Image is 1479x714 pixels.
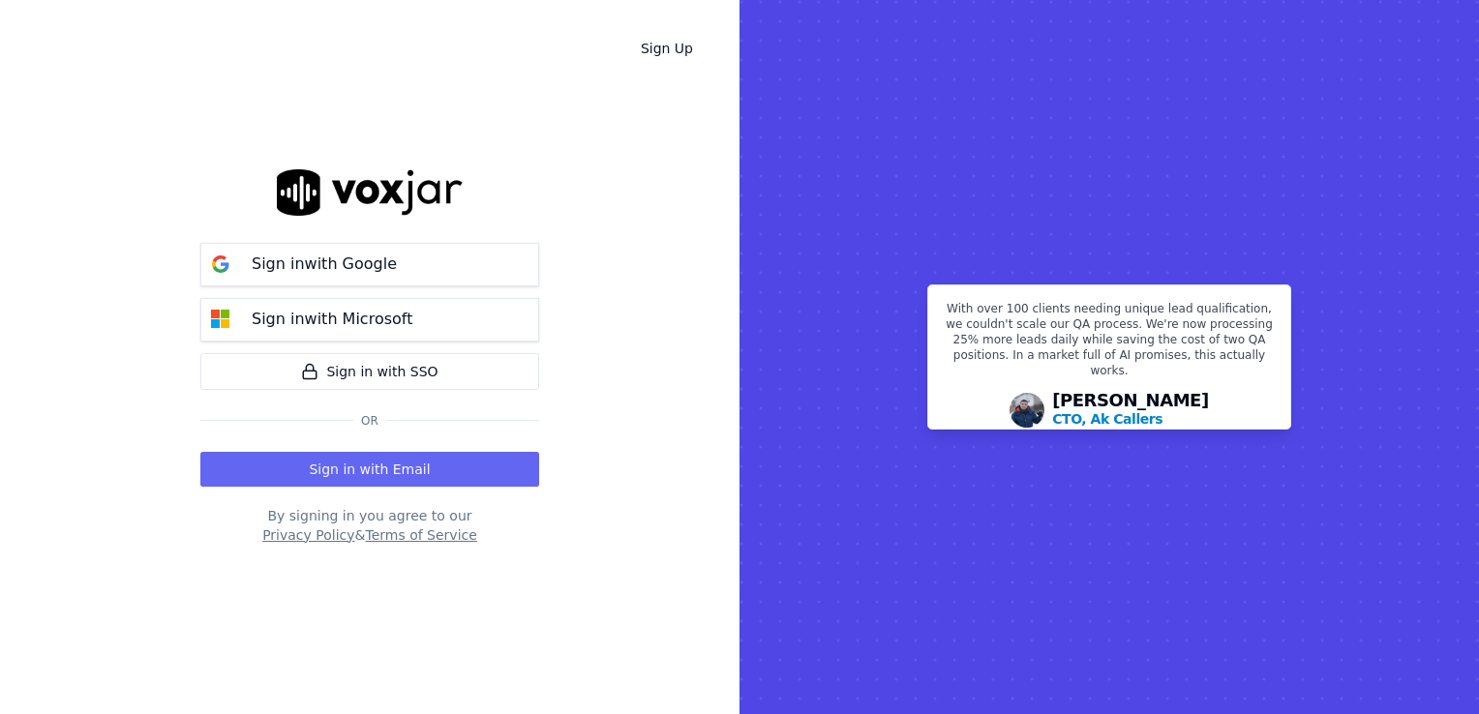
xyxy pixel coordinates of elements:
[625,31,709,66] a: Sign Up
[252,308,412,331] p: Sign in with Microsoft
[940,301,1279,386] p: With over 100 clients needing unique lead qualification, we couldn't scale our QA process. We're ...
[201,300,240,339] img: microsoft Sign in button
[200,452,539,487] button: Sign in with Email
[200,298,539,342] button: Sign inwith Microsoft
[200,243,539,286] button: Sign inwith Google
[277,169,463,215] img: logo
[200,353,539,390] a: Sign in with SSO
[252,253,397,276] p: Sign in with Google
[353,413,386,429] span: Or
[1010,393,1044,428] img: Avatar
[365,525,476,545] button: Terms of Service
[1052,392,1209,429] div: [PERSON_NAME]
[1052,409,1162,429] p: CTO, Ak Callers
[200,506,539,545] div: By signing in you agree to our &
[201,245,240,283] img: google Sign in button
[262,525,354,545] button: Privacy Policy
